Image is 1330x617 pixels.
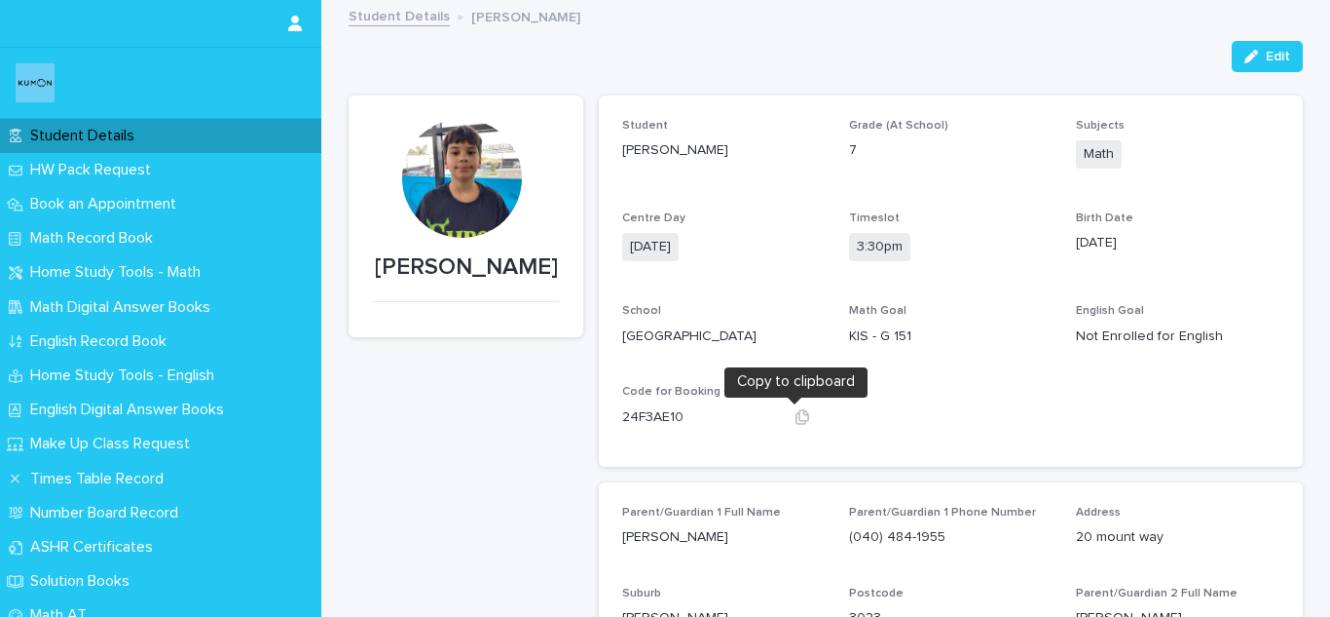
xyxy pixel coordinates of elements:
[622,386,814,398] span: Code for Booking Online Sessions
[1232,41,1303,72] button: Edit
[1076,233,1279,253] p: [DATE]
[471,5,580,26] p: [PERSON_NAME]
[22,538,168,557] p: ASHR Certificates
[22,263,216,282] p: Home Study Tools - Math
[22,470,179,488] p: Times Table Record
[22,229,168,248] p: Math Record Book
[849,140,1053,161] p: 7
[1266,50,1290,63] span: Edit
[372,253,560,282] p: [PERSON_NAME]
[1076,588,1238,599] span: Parent/Guardian 2 Full Name
[849,212,900,224] span: Timeslot
[622,327,826,347] p: [GEOGRAPHIC_DATA]
[22,504,194,522] p: Number Board Record
[22,195,192,213] p: Book an Appointment
[622,527,826,548] p: [PERSON_NAME]
[22,161,166,179] p: HW Pack Request
[22,572,145,591] p: Solution Books
[22,127,150,145] p: Student Details
[849,305,906,317] span: Math Goal
[1076,327,1279,347] p: Not Enrolled for English
[849,530,945,544] a: (040) 484-1955
[1076,140,1122,169] span: Math
[622,407,683,428] p: 24F3AE10
[1076,305,1144,317] span: English Goal
[22,332,182,351] p: English Record Book
[349,4,450,26] a: Student Details
[849,120,948,132] span: Grade (At School)
[622,233,679,261] span: [DATE]
[22,298,226,317] p: Math Digital Answer Books
[1076,527,1279,548] p: 20 mount way
[1076,120,1125,132] span: Subjects
[1076,212,1133,224] span: Birth Date
[849,507,1036,519] span: Parent/Guardian 1 Phone Number
[1076,507,1121,519] span: Address
[622,588,661,599] span: Suburb
[849,327,1053,347] p: KIS - G 151
[622,120,668,132] span: Student
[849,588,904,599] span: Postcode
[622,140,826,161] p: [PERSON_NAME]
[849,233,910,261] span: 3:30pm
[22,435,205,453] p: Make Up Class Request
[622,305,661,317] span: School
[622,212,685,224] span: Centre Day
[22,401,240,419] p: English Digital Answer Books
[16,63,55,102] img: o6XkwfS7S2qhyeB9lxyF
[22,366,230,385] p: Home Study Tools - English
[622,507,781,519] span: Parent/Guardian 1 Full Name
